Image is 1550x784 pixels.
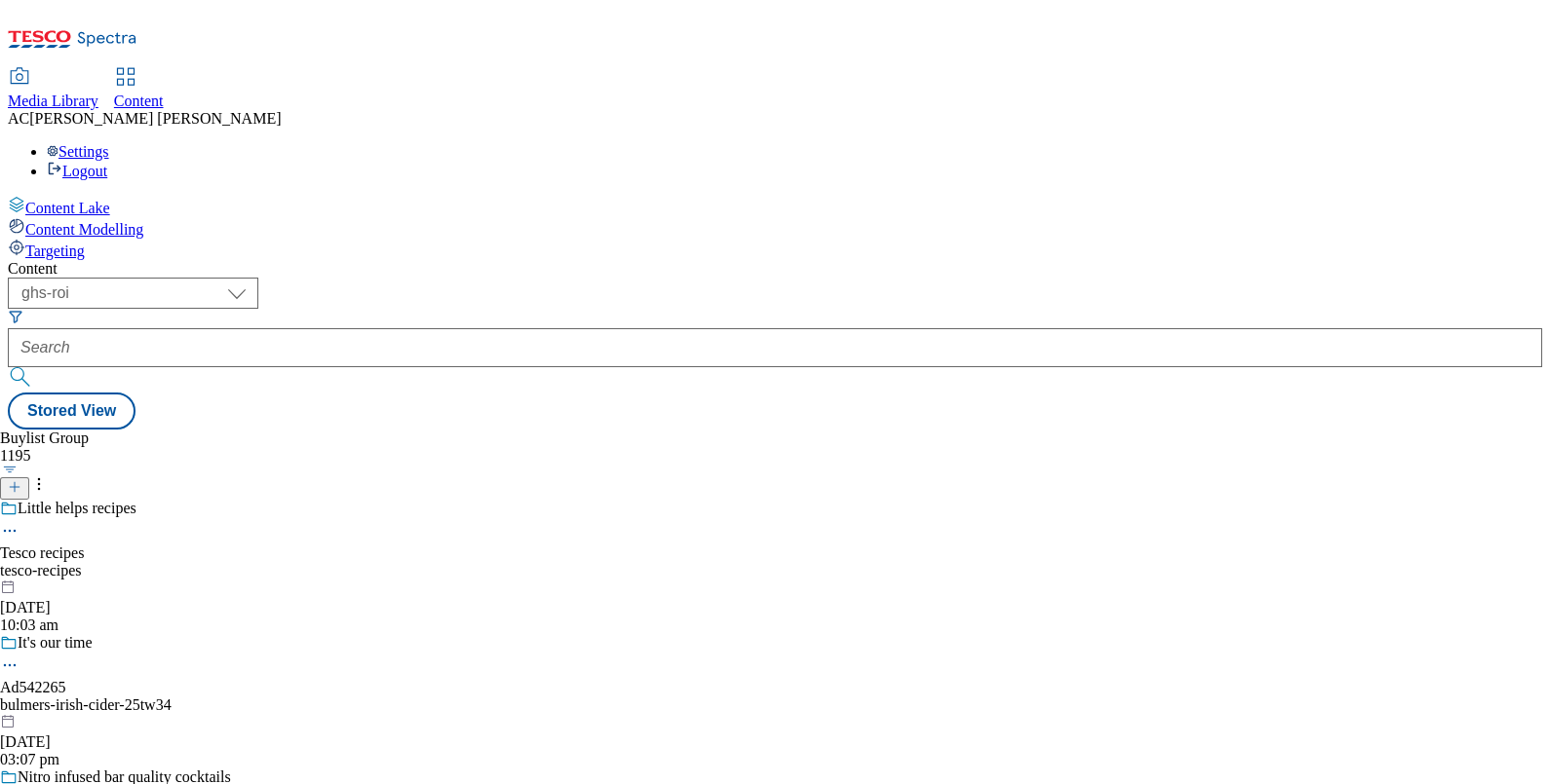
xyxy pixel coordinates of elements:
[47,163,107,179] a: Logout
[8,309,23,324] svg: Search Filters
[29,110,281,127] span: [PERSON_NAME] [PERSON_NAME]
[8,260,1542,278] div: Content
[8,217,1542,239] a: Content Modelling
[25,221,143,238] span: Content Modelling
[18,634,93,652] div: It's our time
[8,239,1542,260] a: Targeting
[8,196,1542,217] a: Content Lake
[8,392,136,429] button: Stored View
[8,328,1542,367] input: Search
[25,243,85,259] span: Targeting
[8,93,98,109] span: Media Library
[114,69,164,110] a: Content
[8,110,29,127] span: AC
[18,500,136,517] div: Little helps recipes
[47,143,109,160] a: Settings
[8,69,98,110] a: Media Library
[114,93,164,109] span: Content
[25,200,110,216] span: Content Lake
